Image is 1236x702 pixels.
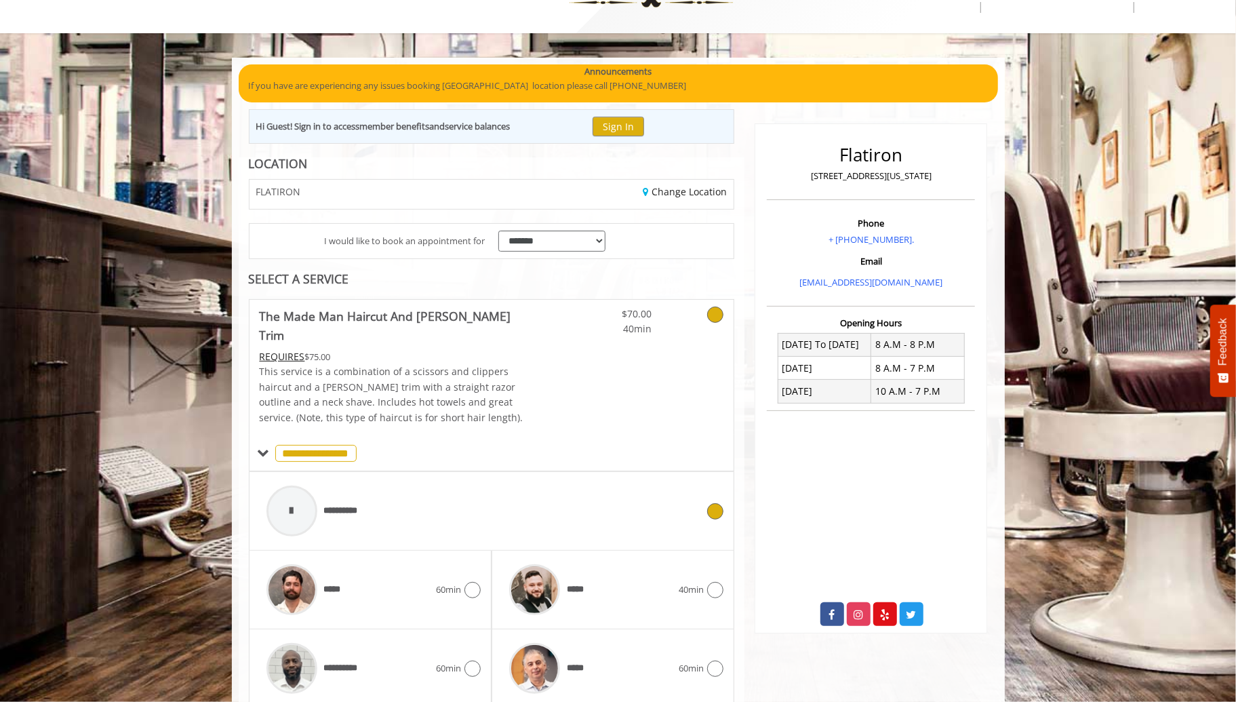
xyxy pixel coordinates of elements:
td: [DATE] [778,380,871,403]
h2: Flatiron [770,145,972,165]
span: This service needs some Advance to be paid before we block your appointment [260,350,305,363]
b: LOCATION [249,155,308,172]
button: Sign In [593,117,644,136]
span: 60min [436,661,461,676]
b: member benefits [360,120,430,132]
span: $70.00 [572,307,652,321]
span: I would like to book an appointment for [324,234,485,248]
p: This service is a combination of a scissors and clippers haircut and a [PERSON_NAME] trim with a ... [260,364,532,425]
td: 10 A.M - 7 P.M [871,380,965,403]
a: Change Location [643,185,727,198]
h3: Email [770,256,972,266]
span: 60min [679,661,704,676]
a: + [PHONE_NUMBER]. [829,233,914,246]
td: 8 A.M - 7 P.M [871,357,965,380]
p: If you have are experiencing any issues booking [GEOGRAPHIC_DATA] location please call [PHONE_NUM... [249,79,988,93]
span: 60min [436,583,461,597]
h3: Opening Hours [767,318,975,328]
a: [EMAIL_ADDRESS][DOMAIN_NAME] [799,276,942,288]
b: The Made Man Haircut And [PERSON_NAME] Trim [260,307,532,345]
span: Feedback [1217,318,1229,366]
span: 40min [572,321,652,336]
div: $75.00 [260,349,532,364]
div: Hi Guest! Sign in to access and [256,119,511,134]
b: service balances [445,120,511,132]
span: FLATIRON [256,187,301,197]
td: 8 A.M - 8 P.M [871,333,965,356]
td: [DATE] [778,357,871,380]
div: SELECT A SERVICE [249,273,735,286]
button: Feedback - Show survey [1210,305,1236,397]
h3: Phone [770,218,972,228]
span: 40min [679,583,704,597]
td: [DATE] To [DATE] [778,333,871,356]
b: Announcements [584,64,652,79]
p: [STREET_ADDRESS][US_STATE] [770,169,972,183]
